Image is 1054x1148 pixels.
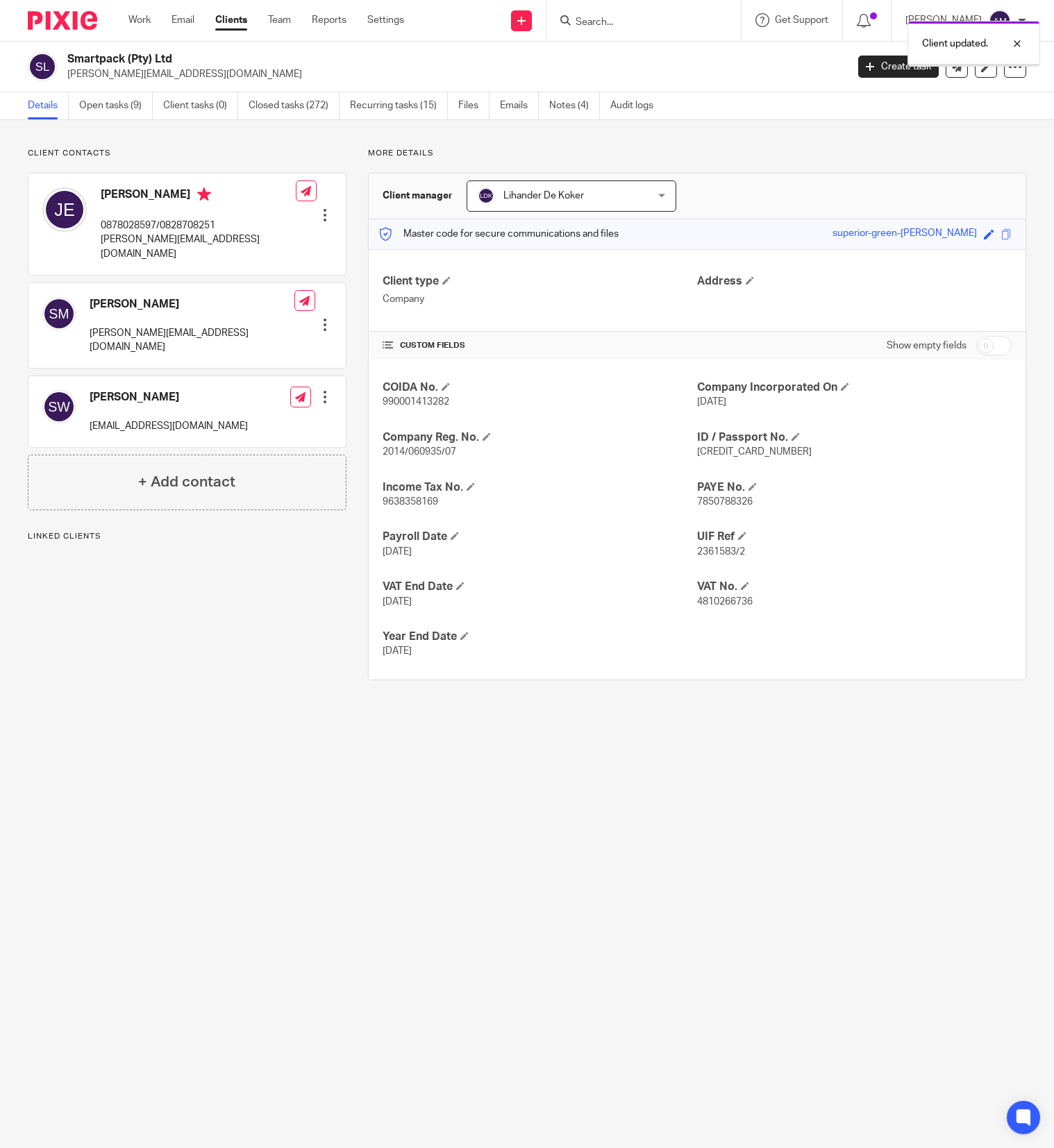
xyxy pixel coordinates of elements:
[367,13,404,27] a: Settings
[697,430,1012,445] h4: ID / Passport No.
[379,227,619,241] p: Master code for secure communications and files
[383,597,412,607] span: [DATE]
[383,430,697,445] h4: Company Reg. No.
[697,530,1012,544] h4: UIF Ref
[383,646,412,656] span: [DATE]
[697,547,745,557] span: 2361583/2
[858,56,939,78] a: Create task
[610,92,664,119] a: Audit logs
[383,189,453,203] h3: Client manager
[697,397,726,407] span: [DATE]
[887,339,967,353] label: Show empty fields
[368,148,1026,159] p: More details
[28,52,57,81] img: svg%3E
[383,447,456,457] span: 2014/060935/07
[42,390,76,423] img: svg%3E
[922,37,988,51] p: Client updated.
[90,419,248,433] p: [EMAIL_ADDRESS][DOMAIN_NAME]
[42,187,87,232] img: svg%3E
[90,390,248,405] h4: [PERSON_NAME]
[28,11,97,30] img: Pixie
[697,597,753,607] span: 4810266736
[697,447,812,457] span: [CREDIT_CARD_NUMBER]
[90,297,294,312] h4: [PERSON_NAME]
[383,580,697,594] h4: VAT End Date
[833,226,977,242] div: superior-green-[PERSON_NAME]
[101,233,296,261] p: [PERSON_NAME][EMAIL_ADDRESS][DOMAIN_NAME]
[697,480,1012,495] h4: PAYE No.
[383,497,438,507] span: 9638358169
[90,326,294,355] p: [PERSON_NAME][EMAIL_ADDRESS][DOMAIN_NAME]
[138,471,235,493] h4: + Add contact
[503,191,584,201] span: Lihander De Koker
[67,52,683,67] h2: Smartpack (Pty) Ltd
[697,274,1012,289] h4: Address
[383,547,412,557] span: [DATE]
[172,13,194,27] a: Email
[268,13,291,27] a: Team
[79,92,153,119] a: Open tasks (9)
[383,397,449,407] span: 990001413282
[215,13,247,27] a: Clients
[28,92,69,119] a: Details
[697,380,1012,395] h4: Company Incorporated On
[28,531,346,542] p: Linked clients
[28,148,346,159] p: Client contacts
[101,219,296,233] p: 0878028597/0828708251
[383,630,697,644] h4: Year End Date
[500,92,539,119] a: Emails
[458,92,490,119] a: Files
[312,13,346,27] a: Reports
[163,92,238,119] a: Client tasks (0)
[249,92,340,119] a: Closed tasks (272)
[989,10,1011,32] img: svg%3E
[383,530,697,544] h4: Payroll Date
[697,580,1012,594] h4: VAT No.
[383,480,697,495] h4: Income Tax No.
[383,340,697,351] h4: CUSTOM FIELDS
[383,274,697,289] h4: Client type
[128,13,151,27] a: Work
[197,187,211,201] i: Primary
[697,497,753,507] span: 7850788326
[101,187,296,205] h4: [PERSON_NAME]
[478,187,494,204] img: svg%3E
[383,380,697,395] h4: COIDA No.
[549,92,600,119] a: Notes (4)
[350,92,448,119] a: Recurring tasks (15)
[42,297,76,330] img: svg%3E
[383,292,697,306] p: Company
[67,67,837,81] p: [PERSON_NAME][EMAIL_ADDRESS][DOMAIN_NAME]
